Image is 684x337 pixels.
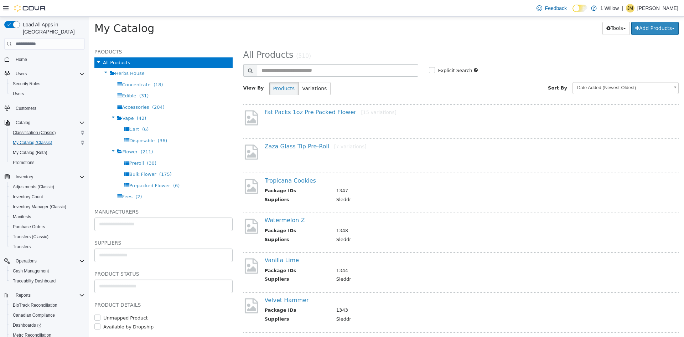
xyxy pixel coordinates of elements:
[7,89,88,99] button: Users
[13,160,35,165] span: Promotions
[13,194,43,200] span: Inventory Count
[50,76,60,82] span: (31)
[58,144,67,149] span: (30)
[13,214,31,220] span: Manifests
[10,213,34,221] a: Manifests
[13,104,85,113] span: Customers
[5,222,144,230] h5: Suppliers
[16,174,33,180] span: Inventory
[10,203,85,211] span: Inventory Manager (Classic)
[7,128,88,138] button: Classification (Classic)
[13,224,45,230] span: Purchase Orders
[10,223,85,231] span: Purchase Orders
[10,138,85,147] span: My Catalog (Classic)
[542,5,590,18] button: Add Products
[5,253,144,261] h5: Product Status
[176,219,242,228] th: Suppliers
[209,65,242,78] button: Variations
[272,93,307,98] small: [15 variations]
[13,173,85,181] span: Inventory
[70,155,83,160] span: (175)
[13,322,41,328] span: Dashboards
[13,130,56,136] span: Classification (Classic)
[459,68,478,74] span: Sort By
[10,148,85,157] span: My Catalog (Beta)
[242,219,574,228] td: Sleddr
[13,302,57,308] span: BioTrack Reconciliation
[33,99,45,104] span: Vape
[7,266,88,276] button: Cash Management
[7,310,88,320] button: Canadian Compliance
[10,213,85,221] span: Manifests
[10,80,43,88] a: Security Roles
[10,193,46,201] a: Inventory Count
[154,68,175,74] span: View By
[10,311,58,320] a: Canadian Compliance
[10,321,44,330] a: Dashboards
[40,144,55,149] span: Preroll
[1,172,88,182] button: Inventory
[16,292,31,298] span: Reports
[64,65,74,71] span: (18)
[33,65,61,71] span: Concentrate
[7,79,88,89] button: Security Roles
[5,191,144,199] h5: Manufacturers
[10,277,58,285] a: Traceabilty Dashboard
[626,4,634,12] div: Justin Mitchell
[5,284,144,292] h5: Product Details
[16,258,37,264] span: Operations
[176,320,223,326] a: [PERSON_NAME]
[176,160,227,167] a: Tropicana Cookies
[180,65,209,78] button: Products
[10,158,37,167] a: Promotions
[245,127,278,133] small: [7 variations]
[7,242,88,252] button: Transfers
[16,71,27,77] span: Users
[10,311,85,320] span: Canadian Compliance
[7,300,88,310] button: BioTrack Reconciliation
[7,158,88,168] button: Promotions
[26,54,56,59] span: Herbs House
[20,21,85,35] span: Load All Apps in [GEOGRAPHIC_DATA]
[10,128,59,137] a: Classification (Classic)
[10,193,85,201] span: Inventory Count
[10,242,85,251] span: Transfers
[13,55,30,64] a: Home
[69,121,78,127] span: (36)
[10,183,57,191] a: Adjustments (Classic)
[14,5,46,12] img: Cova
[176,200,216,207] a: Watermelon Z
[40,155,67,160] span: Bulk Flower
[7,232,88,242] button: Transfers (Classic)
[347,50,383,57] label: Explicit Search
[10,321,85,330] span: Dashboards
[7,222,88,232] button: Purchase Orders
[154,240,170,258] img: missing-image.png
[10,90,27,98] a: Users
[242,299,574,308] td: Sleddr
[7,276,88,286] button: Traceabilty Dashboard
[483,65,590,77] a: Date Added (Newest-Oldest)
[7,202,88,212] button: Inventory Manager (Classic)
[622,4,623,12] p: |
[63,88,76,93] span: (204)
[1,256,88,266] button: Operations
[7,320,88,330] a: Dashboards
[13,91,24,97] span: Users
[154,161,170,178] img: missing-image.png
[600,4,619,12] p: 1 Willow
[13,118,85,127] span: Catalog
[7,138,88,148] button: My Catalog (Classic)
[7,212,88,222] button: Manifests
[1,54,88,64] button: Home
[13,173,36,181] button: Inventory
[154,92,170,110] img: missing-image.png
[33,76,47,82] span: Edible
[154,33,204,43] span: All Products
[12,307,64,314] label: Available by Dropship
[53,110,59,115] span: (6)
[176,170,242,179] th: Package IDs
[10,128,85,137] span: Classification (Classic)
[10,138,55,147] a: My Catalog (Classic)
[13,268,49,274] span: Cash Management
